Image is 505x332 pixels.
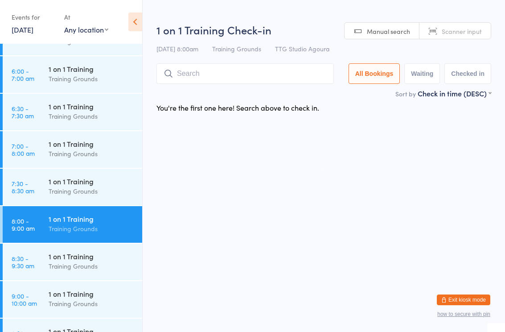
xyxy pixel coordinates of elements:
[418,88,491,98] div: Check in time (DESC)
[12,292,37,307] time: 9:00 - 10:00 am
[49,251,135,261] div: 1 on 1 Training
[156,103,319,112] div: You're the first one here! Search above to check in.
[3,131,142,168] a: 7:00 -8:00 am1 on 1 TrainingTraining Grounds
[395,89,416,98] label: Sort by
[49,176,135,186] div: 1 on 1 Training
[275,44,329,53] span: TTG Studio Agoura
[12,255,34,269] time: 8:30 - 9:30 am
[156,63,334,84] input: Search
[49,101,135,111] div: 1 on 1 Training
[12,25,33,34] a: [DATE]
[49,299,135,309] div: Training Grounds
[3,206,142,243] a: 8:00 -9:00 am1 on 1 TrainingTraining Grounds
[156,22,491,37] h2: 1 on 1 Training Check-in
[49,149,135,159] div: Training Grounds
[437,295,490,305] button: Exit kiosk mode
[404,63,440,84] button: Waiting
[3,56,142,93] a: 6:00 -7:00 am1 on 1 TrainingTraining Grounds
[442,27,482,36] span: Scanner input
[3,281,142,318] a: 9:00 -10:00 am1 on 1 TrainingTraining Grounds
[12,67,34,82] time: 6:00 - 7:00 am
[49,224,135,234] div: Training Grounds
[12,217,35,232] time: 8:00 - 9:00 am
[367,27,410,36] span: Manual search
[49,111,135,121] div: Training Grounds
[444,63,491,84] button: Checked in
[212,44,261,53] span: Training Grounds
[3,244,142,280] a: 8:30 -9:30 am1 on 1 TrainingTraining Grounds
[156,44,198,53] span: [DATE] 8:00am
[49,261,135,271] div: Training Grounds
[49,74,135,84] div: Training Grounds
[64,10,108,25] div: At
[12,105,34,119] time: 6:30 - 7:30 am
[437,311,490,317] button: how to secure with pin
[49,289,135,299] div: 1 on 1 Training
[49,186,135,196] div: Training Grounds
[349,63,400,84] button: All Bookings
[3,169,142,205] a: 7:30 -8:30 am1 on 1 TrainingTraining Grounds
[12,180,34,194] time: 7:30 - 8:30 am
[12,10,55,25] div: Events for
[49,64,135,74] div: 1 on 1 Training
[12,30,35,44] time: 5:30 - 6:00 am
[49,139,135,149] div: 1 on 1 Training
[49,214,135,224] div: 1 on 1 Training
[3,94,142,130] a: 6:30 -7:30 am1 on 1 TrainingTraining Grounds
[12,142,35,157] time: 7:00 - 8:00 am
[64,25,108,34] div: Any location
